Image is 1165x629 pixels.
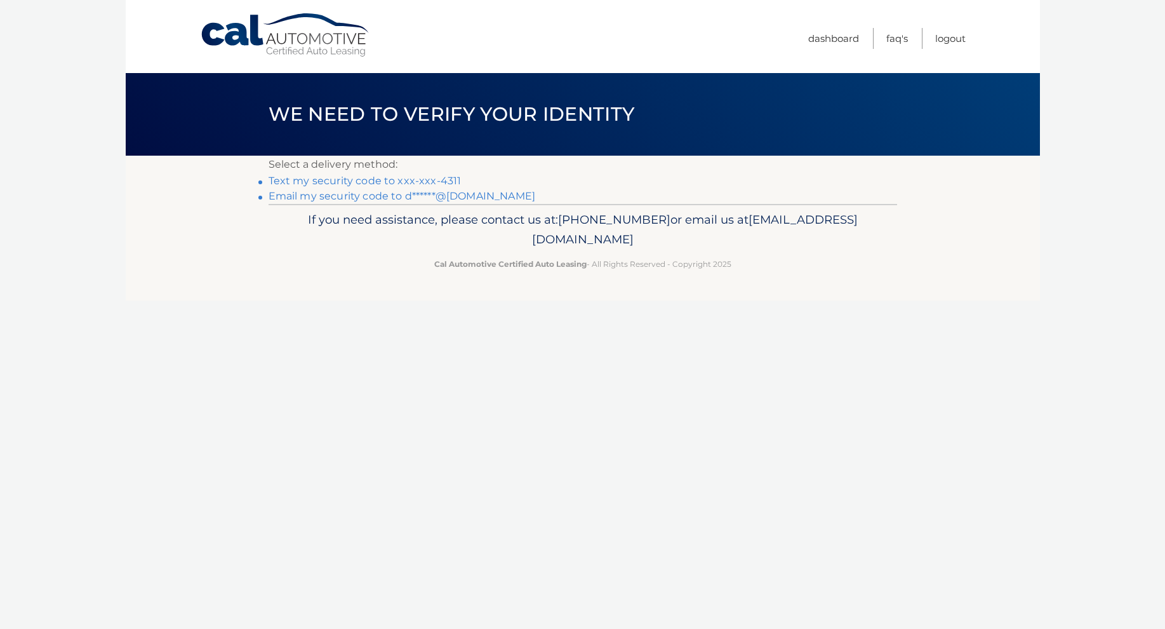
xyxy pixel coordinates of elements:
p: - All Rights Reserved - Copyright 2025 [277,257,889,271]
a: Dashboard [808,28,859,49]
a: Email my security code to d******@[DOMAIN_NAME] [269,190,536,202]
p: If you need assistance, please contact us at: or email us at [277,210,889,250]
a: Cal Automotive [200,13,371,58]
strong: Cal Automotive Certified Auto Leasing [434,259,587,269]
span: We need to verify your identity [269,102,635,126]
a: Text my security code to xxx-xxx-4311 [269,175,462,187]
a: Logout [935,28,966,49]
span: [PHONE_NUMBER] [558,212,670,227]
a: FAQ's [886,28,908,49]
p: Select a delivery method: [269,156,897,173]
